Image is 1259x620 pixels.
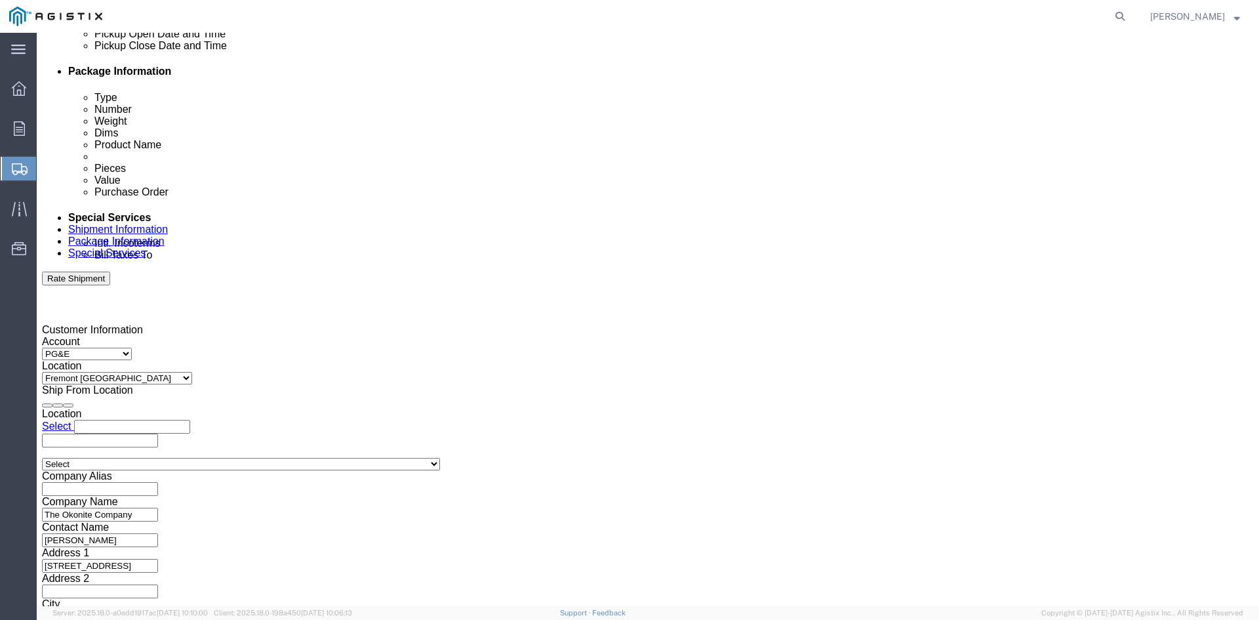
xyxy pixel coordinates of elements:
[9,7,102,26] img: logo
[592,609,626,617] a: Feedback
[1150,9,1225,24] span: Mario Castellanos
[157,609,208,617] span: [DATE] 10:10:00
[52,609,208,617] span: Server: 2025.18.0-a0edd1917ac
[214,609,352,617] span: Client: 2025.18.0-198a450
[1149,9,1241,24] button: [PERSON_NAME]
[560,609,593,617] a: Support
[301,609,352,617] span: [DATE] 10:06:13
[37,33,1259,606] iframe: FS Legacy Container
[1041,608,1243,619] span: Copyright © [DATE]-[DATE] Agistix Inc., All Rights Reserved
